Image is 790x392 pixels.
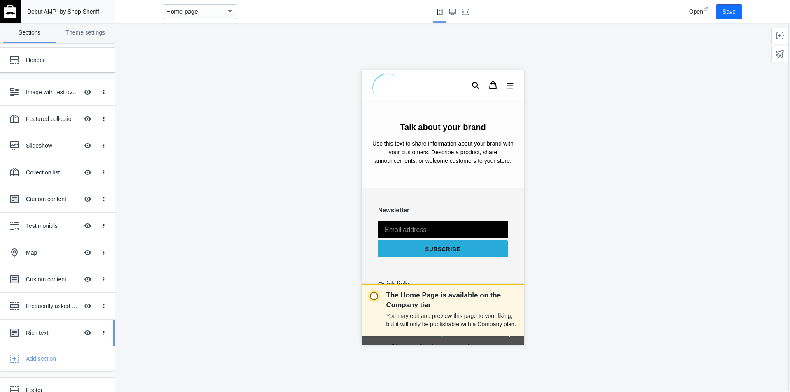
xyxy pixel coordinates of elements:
button: Menu [140,7,157,23]
button: Hide [79,163,97,181]
div: Collection list [26,168,79,176]
div: Add section [26,355,109,363]
p: You may edit and preview this page to your liking, but it will only be publishable with a Company... [386,312,518,328]
a: image [9,2,70,27]
button: Hide [79,324,97,342]
span: Subscribe [64,176,99,182]
div: Featured collection [26,115,79,123]
a: Rechercher [16,226,49,233]
img: image [9,2,60,27]
button: Hide [79,297,97,315]
h3: Quick links [16,210,111,217]
div: Slideshow [26,141,79,150]
div: Custom content [26,275,79,283]
button: Subscribe [16,170,146,187]
div: Image with text overlay [26,88,79,96]
button: Hide [79,83,97,101]
h3: Newsletter [16,136,146,144]
p: Aller sur le site complet [9,257,93,268]
span: - by Shop Sheriff [56,8,99,15]
div: Map [26,248,79,257]
p: The Home Page is available on the Company tier [386,290,518,310]
button: Hide [79,110,97,128]
input: Email address [16,151,146,168]
div: Rich text [26,329,79,337]
h2: Talk about your brand [9,52,153,62]
button: Hide [79,217,97,235]
div: Testimonials [26,222,79,230]
span: Debut AMP [27,8,56,15]
button: Save [716,4,742,19]
button: Hide [79,190,97,208]
div: Header [26,56,97,64]
a: Qui sommes nous ? [16,242,71,249]
mat-select-trigger: Home page [166,8,198,15]
p: Use this text to share information about your brand with your customers. Describe a product, shar... [9,69,153,95]
div: Custom content [26,195,79,203]
button: Hide [79,137,97,155]
a: Theme settings [59,23,112,43]
span: Open [689,8,703,15]
a: Sections [3,23,56,43]
button: Hide [79,270,97,288]
button: Hide [79,244,97,262]
img: main-logo_60x60_white.png [4,5,16,18]
div: Frequently asked questions [26,302,79,310]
